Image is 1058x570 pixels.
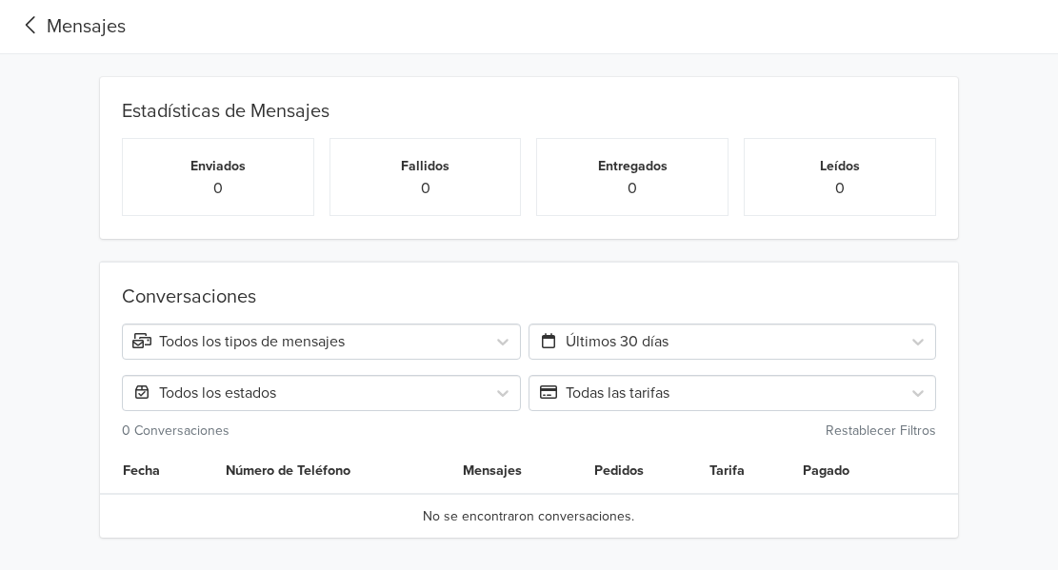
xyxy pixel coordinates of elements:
[346,177,506,200] p: 0
[122,423,230,439] small: 0 Conversaciones
[791,449,903,494] th: Pagado
[122,285,936,316] div: Conversaciones
[539,332,669,351] span: Últimos 30 días
[698,449,791,494] th: Tarifa
[552,177,712,200] p: 0
[132,383,276,403] span: Todos los estados
[760,177,920,200] p: 0
[583,449,699,494] th: Pedidos
[214,449,450,494] th: Número de Teléfono
[826,423,936,439] small: Restablecer Filtros
[138,177,298,200] p: 0
[15,12,126,41] a: Mensajes
[401,158,449,174] small: Fallidos
[598,158,668,174] small: Entregados
[132,332,345,351] span: Todos los tipos de mensajes
[423,506,634,526] span: No se encontraron conversaciones.
[539,383,669,403] span: Todas las tarifas
[114,77,944,130] div: Estadísticas de Mensajes
[190,158,246,174] small: Enviados
[100,449,214,494] th: Fecha
[820,158,860,174] small: Leídos
[451,449,583,494] th: Mensajes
